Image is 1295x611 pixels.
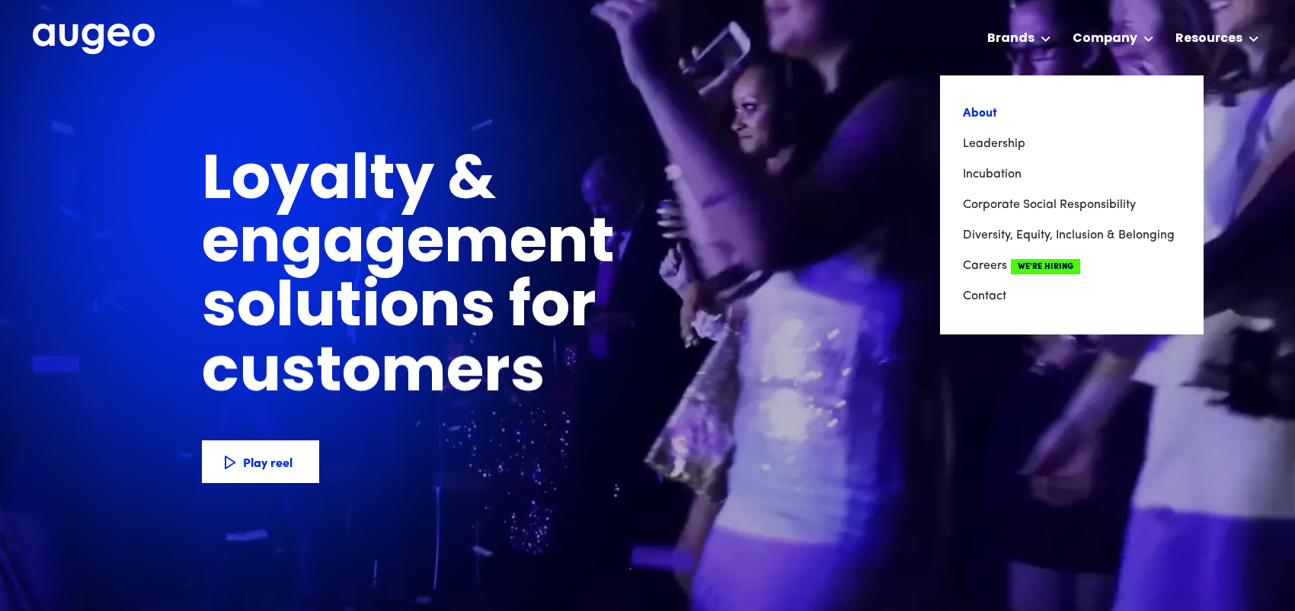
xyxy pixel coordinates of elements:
[963,129,1181,159] a: Leadership
[33,24,155,56] a: home
[963,220,1181,251] a: Diversity, Equity, Inclusion & Belonging
[963,190,1181,220] a: Corporate Social Responsibility
[940,75,1204,334] nav: Company
[963,281,1181,312] a: Contact
[987,30,1034,48] div: Brands
[963,159,1181,190] a: Incubation
[1011,259,1080,274] span: We're Hiring
[1073,30,1137,48] div: Company
[963,98,1181,129] a: About
[33,24,155,55] img: Augeo's full logo in white.
[1175,30,1242,48] div: Resources
[963,251,1181,281] a: CareersWe're Hiring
